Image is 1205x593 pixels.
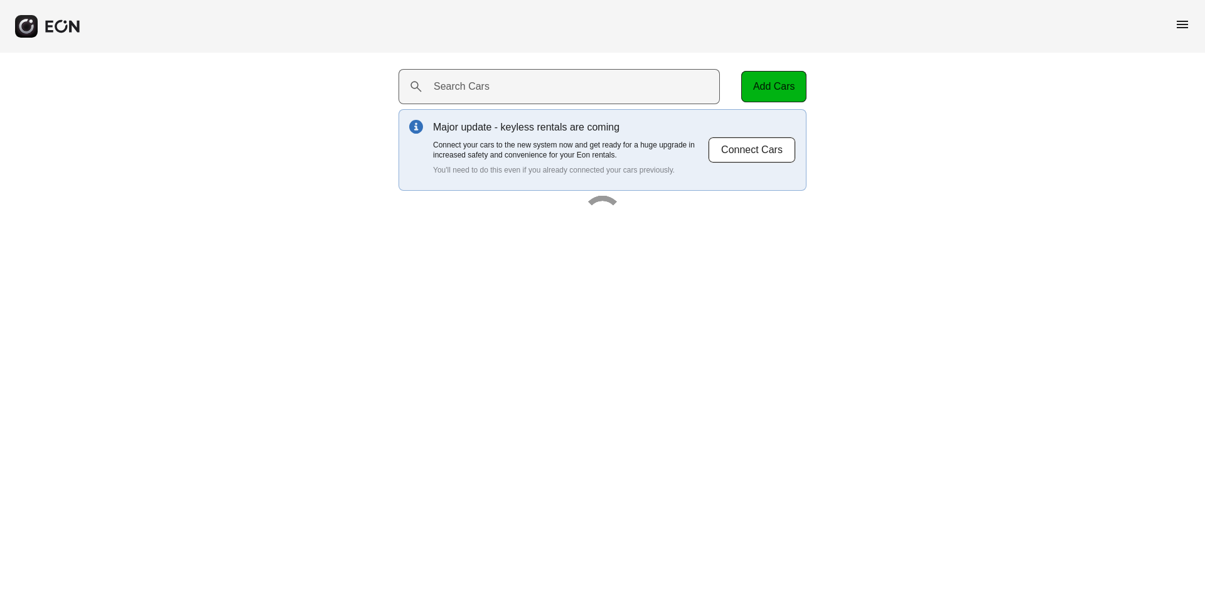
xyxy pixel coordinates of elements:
[409,120,423,134] img: info
[1175,17,1190,32] span: menu
[741,71,806,102] button: Add Cars
[708,137,796,163] button: Connect Cars
[434,79,490,94] label: Search Cars
[433,120,708,135] p: Major update - keyless rentals are coming
[433,165,708,175] p: You'll need to do this even if you already connected your cars previously.
[433,140,708,160] p: Connect your cars to the new system now and get ready for a huge upgrade in increased safety and ...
